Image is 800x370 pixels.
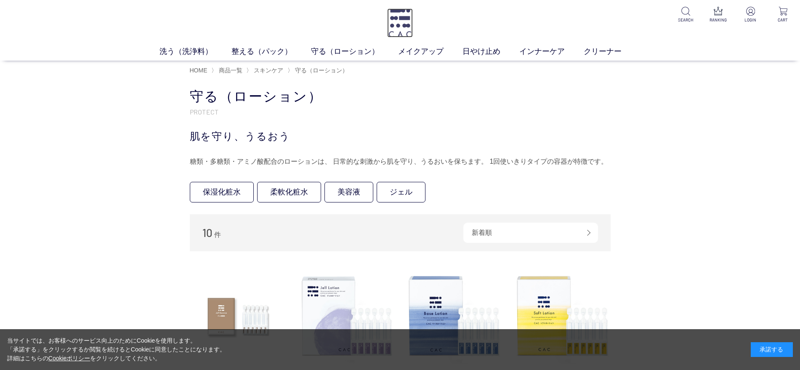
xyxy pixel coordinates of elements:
[295,67,348,74] span: 守る（ローション）
[190,107,611,116] p: PROTECT
[708,7,728,23] a: RANKING
[159,46,231,57] a: 洗う（洗浄料）
[287,67,350,75] li: 〉
[202,226,213,239] span: 10
[515,268,611,364] img: ＣＡＣ ソフトローション
[584,46,641,57] a: クリーナー
[377,182,425,202] a: ジェル
[231,46,311,57] a: 整える（パック）
[773,17,793,23] p: CART
[252,67,283,74] a: スキンケア
[740,17,761,23] p: LOGIN
[211,67,245,75] li: 〉
[675,17,696,23] p: SEARCH
[407,268,502,364] img: ＣＡＣ ベースローション
[311,46,398,57] a: 守る（ローション）
[463,223,598,243] div: 新着順
[217,67,242,74] a: 商品一覧
[190,155,611,168] div: 糖類・多糖類・アミノ酸配合のローションは、 日常的な刺激から肌を守り、うるおいを保ちます。 1回使いきりタイプの容器が特徴です。
[48,355,90,362] a: Cookieポリシー
[324,182,373,202] a: 美容液
[773,7,793,23] a: CART
[293,67,348,74] a: 守る（ローション）
[190,129,611,144] div: 肌を守り、うるおう
[751,342,793,357] div: 承諾する
[190,182,254,202] a: 保湿化粧水
[740,7,761,23] a: LOGIN
[675,7,696,23] a: SEARCH
[298,268,394,364] img: ＣＡＣ ジェルローション
[257,182,321,202] a: 柔軟化粧水
[190,268,286,364] img: ＣＡＣジェル美容液 お試しサイズ（１袋）
[254,67,283,74] span: スキンケア
[387,8,413,37] img: logo
[219,67,242,74] span: 商品一覧
[190,67,207,74] a: HOME
[462,46,519,57] a: 日やけ止め
[398,46,462,57] a: メイクアップ
[214,231,221,238] span: 件
[708,17,728,23] p: RANKING
[519,46,584,57] a: インナーケア
[190,88,611,106] h1: 守る（ローション）
[246,67,285,75] li: 〉
[7,336,226,363] div: 当サイトでは、お客様へのサービス向上のためにCookieを使用します。 「承諾する」をクリックするか閲覧を続けるとCookieに同意したことになります。 詳細はこちらの をクリックしてください。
